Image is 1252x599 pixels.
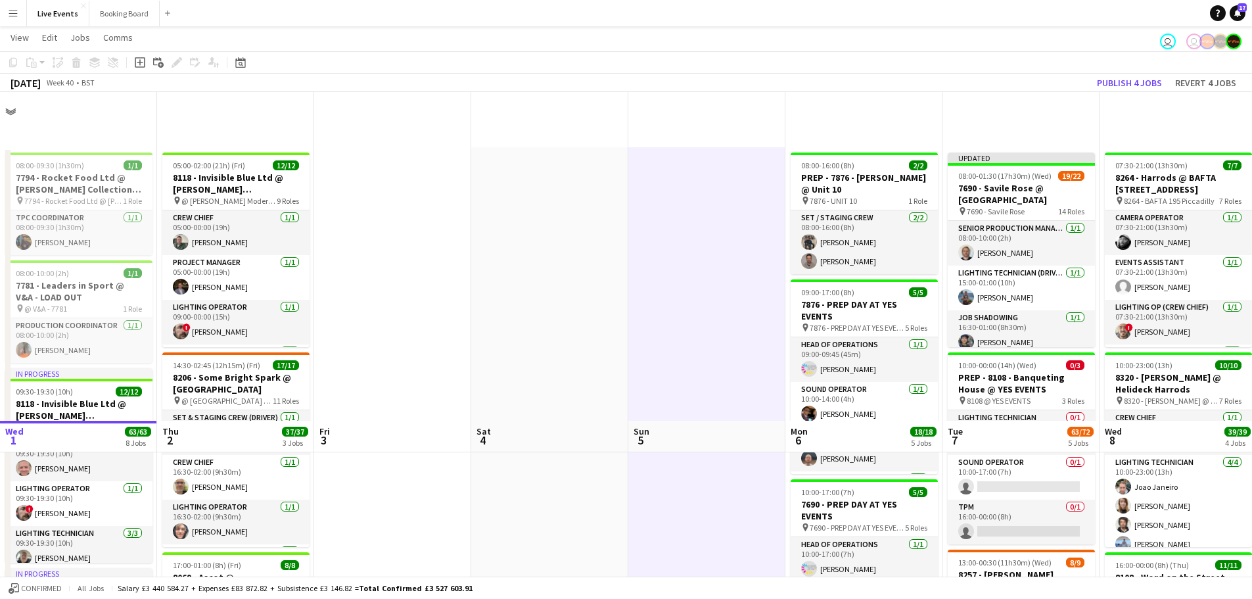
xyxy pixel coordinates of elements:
[1092,74,1167,91] button: Publish 4 jobs
[162,410,310,455] app-card-role: Set & Staging Crew (Driver)1/114:30-02:45 (12h15m)[PERSON_NAME]
[1215,360,1241,370] span: 10/10
[160,433,179,448] span: 2
[1105,172,1252,195] h3: 8264 - Harrods @ BAFTA [STREET_ADDRESS]
[5,29,34,46] a: View
[126,438,151,448] div: 8 Jobs
[1105,571,1252,595] h3: 8108 - Word on the Street [GEOGRAPHIC_DATA] @ Banqueting House
[791,471,938,516] app-card-role: TPM1/1
[801,287,854,297] span: 09:00-17:00 (8h)
[359,583,473,593] span: Total Confirmed £3 527 603.91
[317,433,330,448] span: 3
[273,160,299,170] span: 12/12
[791,279,938,474] app-job-card: 09:00-17:00 (8h)5/57876 - PREP DAY AT YES EVENTS 7876 - PREP DAY AT YES EVENTS5 RolesHead of Oper...
[5,368,152,563] app-job-card: In progress09:30-19:30 (10h)12/128118 - Invisible Blue Ltd @ [PERSON_NAME][GEOGRAPHIC_DATA] @ [PE...
[5,210,152,255] app-card-role: TPC Coordinator1/108:00-09:30 (1h30m)[PERSON_NAME]
[162,345,310,389] app-card-role: STPM1/1
[273,360,299,370] span: 17/17
[124,268,142,278] span: 1/1
[948,153,1095,347] app-job-card: Updated08:00-01:30 (17h30m) (Wed)19/227690 - Savile Rose @ [GEOGRAPHIC_DATA] 7690 - Savile Rose14...
[948,221,1095,266] app-card-role: Senior Production Manager1/108:00-10:00 (2h)[PERSON_NAME]
[282,427,308,437] span: 37/37
[1219,196,1241,206] span: 7 Roles
[24,304,67,314] span: @ V&A - 7781
[1226,34,1241,49] app-user-avatar: Production Managers
[791,498,938,522] h3: 7690 - PREP DAY AT YES EVENTS
[1105,371,1252,395] h3: 8320 - [PERSON_NAME] @ Helideck Harrods
[1103,433,1122,448] span: 8
[1058,206,1084,216] span: 14 Roles
[281,560,299,570] span: 8/8
[791,337,938,382] app-card-role: Head of Operations1/109:00-09:45 (45m)[PERSON_NAME]
[1224,427,1251,437] span: 39/39
[1160,34,1176,49] app-user-avatar: Nadia Addada
[1105,153,1252,347] app-job-card: 07:30-21:00 (13h30m)7/78264 - Harrods @ BAFTA [STREET_ADDRESS] 8264 - BAFTA 195 Piccadilly7 Roles...
[3,433,24,448] span: 1
[791,153,938,274] app-job-card: 08:00-16:00 (8h)2/2PREP - 7876 - [PERSON_NAME] @ Unit 10 7876 - UNIT 101 RoleSet / Staging Crew2/...
[27,1,89,26] button: Live Events
[5,437,152,481] app-card-role: Crew Chief1/109:30-19:30 (10h)[PERSON_NAME]
[24,196,123,206] span: 7794 - Rocket Food Ltd @ [PERSON_NAME] Collection
[11,76,41,89] div: [DATE]
[162,425,179,437] span: Thu
[65,29,95,46] a: Jobs
[1223,160,1241,170] span: 7/7
[319,425,330,437] span: Fri
[791,172,938,195] h3: PREP - 7876 - [PERSON_NAME] @ Unit 10
[948,455,1095,500] app-card-role: Sound Operator0/110:00-17:00 (7h)
[43,78,76,87] span: Week 40
[967,396,1031,406] span: 8108 @ YES EVENTS
[1238,3,1247,12] span: 17
[1066,558,1084,567] span: 8/9
[948,182,1095,206] h3: 7690 - Savile Rose @ [GEOGRAPHIC_DATA]
[124,160,142,170] span: 1/1
[476,425,491,437] span: Sat
[475,433,491,448] span: 4
[948,310,1095,355] app-card-role: Job Shadowing1/116:30-01:00 (8h30m)[PERSON_NAME]
[5,425,24,437] span: Wed
[1124,196,1215,206] span: 8264 - BAFTA 195 Piccadilly
[277,196,299,206] span: 9 Roles
[1115,560,1189,570] span: 16:00-00:00 (8h) (Thu)
[1225,438,1250,448] div: 4 Jobs
[1115,160,1188,170] span: 07:30-21:00 (13h30m)
[173,560,241,570] span: 17:00-01:00 (8h) (Fri)
[958,360,1036,370] span: 10:00-00:00 (14h) (Wed)
[181,396,273,406] span: @ [GEOGRAPHIC_DATA] - 8206
[958,558,1052,567] span: 13:00-00:30 (11h30m) (Wed)
[162,153,310,347] app-job-card: 05:00-02:00 (21h) (Fri)12/128118 - Invisible Blue Ltd @ [PERSON_NAME][GEOGRAPHIC_DATA] @ [PERSON_...
[905,323,927,333] span: 5 Roles
[125,427,151,437] span: 63/63
[98,29,138,46] a: Comms
[1230,5,1245,21] a: 17
[810,523,905,533] span: 7690 - PREP DAY AT YES EVENTS
[948,371,1095,395] h3: PREP - 8108 - Banqueting House @ YES EVENTS
[967,206,1025,216] span: 7690 - Savile Rose
[958,171,1052,181] span: 08:00-01:30 (17h30m) (Wed)
[948,425,963,437] span: Tue
[103,32,133,43] span: Comms
[162,172,310,195] h3: 8118 - Invisible Blue Ltd @ [PERSON_NAME][GEOGRAPHIC_DATA]
[5,153,152,255] app-job-card: 08:00-09:30 (1h30m)1/17794 - Rocket Food Ltd @ [PERSON_NAME] Collection - LOAD OUT 7794 - Rocket ...
[1105,345,1252,389] app-card-role: Production Coordinator1/1
[1213,34,1228,49] app-user-avatar: Production Managers
[123,304,142,314] span: 1 Role
[181,196,277,206] span: @ [PERSON_NAME] Modern - 8118
[948,569,1095,592] h3: 8257 - [PERSON_NAME] [PERSON_NAME] International @ [GEOGRAPHIC_DATA]
[948,266,1095,310] app-card-role: Lighting Technician (Driver)1/115:00-01:00 (10h)[PERSON_NAME]
[1125,323,1133,331] span: !
[1067,427,1094,437] span: 63/72
[791,425,808,437] span: Mon
[1068,438,1093,448] div: 5 Jobs
[37,29,62,46] a: Edit
[789,433,808,448] span: 6
[273,396,299,406] span: 11 Roles
[948,410,1095,455] app-card-role: Lighting Technician0/110:00-17:00 (7h)
[791,299,938,322] h3: 7876 - PREP DAY AT YES EVENTS
[1219,396,1241,406] span: 7 Roles
[7,581,64,596] button: Confirmed
[1066,360,1084,370] span: 0/3
[5,172,152,195] h3: 7794 - Rocket Food Ltd @ [PERSON_NAME] Collection - LOAD OUT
